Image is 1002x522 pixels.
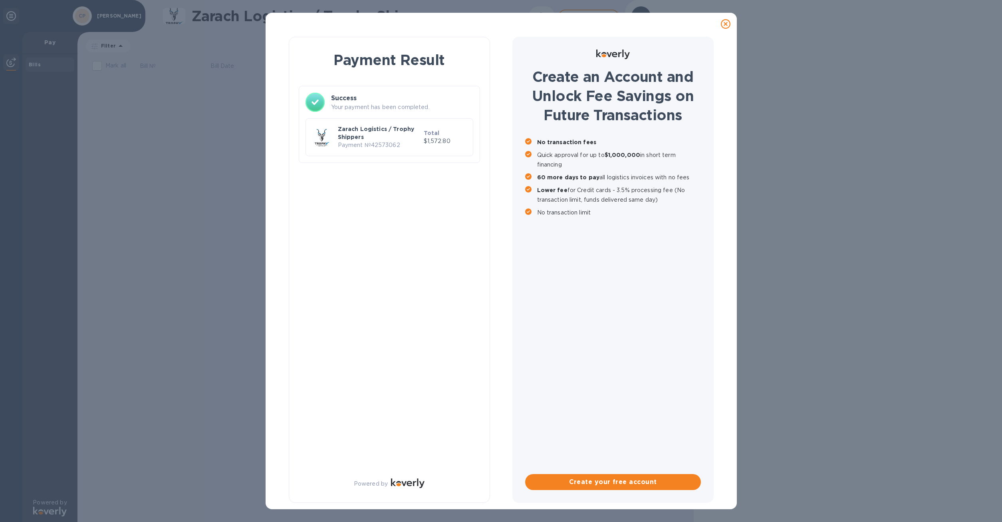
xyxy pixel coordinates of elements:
b: No transaction fees [537,139,597,145]
h3: Success [331,93,473,103]
p: all logistics invoices with no fees [537,173,701,182]
p: Your payment has been completed. [331,103,473,111]
p: for Credit cards - 3.5% processing fee (No transaction limit, funds delivered same day) [537,185,701,204]
p: Payment № 42573062 [338,141,421,149]
p: No transaction limit [537,208,701,217]
span: Create your free account [532,477,694,487]
img: Logo [391,478,425,488]
button: Create your free account [525,474,701,490]
p: $1,572.80 [424,137,466,145]
h1: Create an Account and Unlock Fee Savings on Future Transactions [525,67,701,125]
b: 60 more days to pay [537,174,600,181]
b: Lower fee [537,187,567,193]
img: Logo [596,50,630,59]
p: Quick approval for up to in short term financing [537,150,701,169]
b: $1,000,000 [605,152,640,158]
p: Powered by [354,480,388,488]
h1: Payment Result [302,50,477,70]
b: Total [424,130,440,136]
p: Zarach Logistics / Trophy Shippers [338,125,421,141]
